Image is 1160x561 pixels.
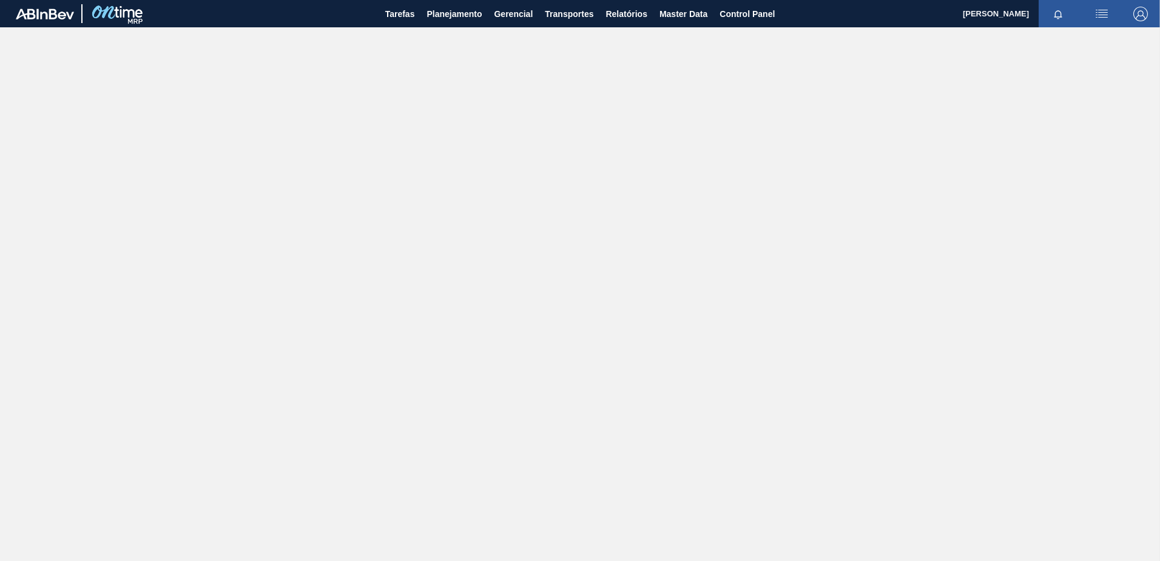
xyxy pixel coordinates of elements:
img: TNhmsLtSVTkK8tSr43FrP2fwEKptu5GPRR3wAAAABJRU5ErkJggg== [16,8,74,19]
span: Control Panel [720,7,775,21]
span: Transportes [545,7,593,21]
button: Notificações [1039,5,1077,22]
span: Master Data [659,7,707,21]
span: Tarefas [385,7,415,21]
img: userActions [1094,7,1109,21]
span: Gerencial [494,7,533,21]
span: Planejamento [427,7,482,21]
img: Logout [1133,7,1148,21]
span: Relatórios [605,7,647,21]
